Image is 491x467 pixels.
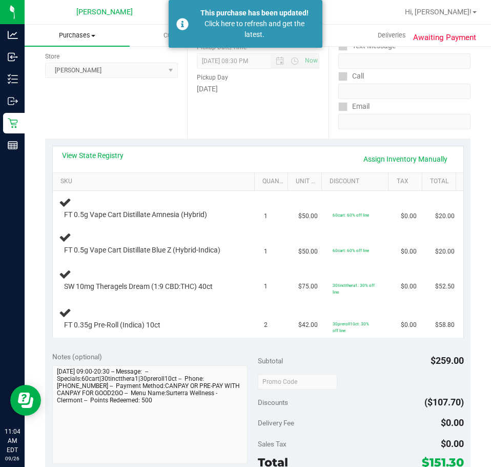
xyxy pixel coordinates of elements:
[8,118,18,128] inline-svg: Retail
[64,210,207,220] span: FT 0.5g Vape Cart Distillate Amnesia (Hybrid)
[264,247,268,257] span: 1
[258,419,294,427] span: Delivery Fee
[338,69,364,84] label: Call
[330,178,384,186] a: Discount
[262,178,284,186] a: Quantity
[338,84,470,99] input: Format: (999) 999-9999
[10,385,41,416] iframe: Resource center
[258,393,288,412] span: Discounts
[264,282,268,291] span: 1
[258,357,283,365] span: Subtotal
[435,211,455,221] span: $20.00
[64,320,160,330] span: FT 0.35g Pre-Roll (Indica) 10ct
[60,178,250,186] a: SKU
[258,374,337,390] input: Promo Code
[298,282,318,291] span: $75.00
[25,31,130,40] span: Purchases
[333,321,369,333] span: 30preroll10ct: 30% off line
[5,455,20,462] p: 09/26
[8,52,18,62] inline-svg: Inbound
[424,397,464,407] span: ($107.70)
[8,30,18,40] inline-svg: Analytics
[435,247,455,257] span: $20.00
[197,84,320,94] div: [DATE]
[333,212,369,218] span: 60cart: 60% off line
[298,247,318,257] span: $50.00
[25,25,130,46] a: Purchases
[296,178,317,186] a: Unit Price
[333,283,375,295] span: 30tinctthera1: 30% off line
[441,438,464,449] span: $0.00
[258,440,287,448] span: Sales Tax
[338,53,470,69] input: Format: (999) 999-9999
[264,320,268,330] span: 2
[338,99,370,114] label: Email
[62,150,124,161] a: View State Registry
[264,211,268,221] span: 1
[413,32,476,44] span: Awaiting Payment
[357,150,454,168] a: Assign Inventory Manually
[298,211,318,221] span: $50.00
[64,282,213,291] span: SW 10mg Theragels Dream (1:9 CBD:THC) 40ct
[333,248,369,253] span: 60cart: 60% off line
[397,178,418,186] a: Tax
[76,8,133,16] span: [PERSON_NAME]
[194,8,315,18] div: This purchase has been updated!
[298,320,318,330] span: $42.00
[130,31,234,40] span: Customers
[401,211,417,221] span: $0.00
[52,353,102,361] span: Notes (optional)
[197,73,228,82] label: Pickup Day
[5,427,20,455] p: 11:04 AM EDT
[401,282,417,291] span: $0.00
[364,31,420,40] span: Deliveries
[130,25,235,46] a: Customers
[8,140,18,150] inline-svg: Reports
[430,178,452,186] a: Total
[339,25,444,46] a: Deliveries
[64,245,220,255] span: FT 0.5g Vape Cart Distillate Blue Z (Hybrid-Indica)
[8,96,18,106] inline-svg: Outbound
[405,8,472,16] span: Hi, [PERSON_NAME]!
[8,74,18,84] inline-svg: Inventory
[45,52,59,61] label: Store
[401,247,417,257] span: $0.00
[431,355,464,366] span: $259.00
[435,320,455,330] span: $58.80
[194,18,315,40] div: Click here to refresh and get the latest.
[441,417,464,428] span: $0.00
[435,282,455,291] span: $52.50
[401,320,417,330] span: $0.00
